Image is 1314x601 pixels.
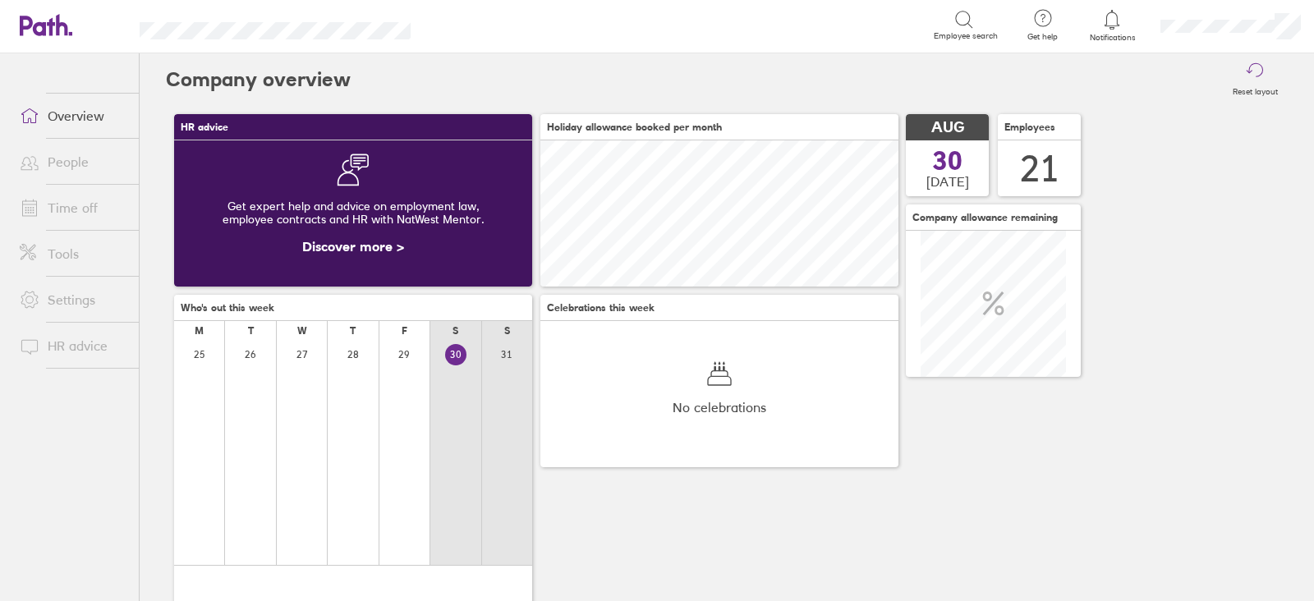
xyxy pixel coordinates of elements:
span: [DATE] [926,174,969,189]
a: Settings [7,283,139,316]
div: 21 [1020,148,1059,190]
div: T [350,325,356,337]
div: Search [455,17,497,32]
div: S [504,325,510,337]
span: AUG [931,119,964,136]
div: M [195,325,204,337]
span: Who's out this week [181,302,274,314]
div: F [402,325,407,337]
label: Reset layout [1223,82,1288,97]
a: Notifications [1086,8,1139,43]
div: T [248,325,254,337]
h2: Company overview [166,53,351,106]
span: Employee search [934,31,998,41]
span: 30 [933,148,963,174]
a: People [7,145,139,178]
a: Tools [7,237,139,270]
div: S [453,325,458,337]
a: Overview [7,99,139,132]
div: W [297,325,307,337]
span: Holiday allowance booked per month [547,122,722,133]
a: HR advice [7,329,139,362]
span: Employees [1004,122,1055,133]
span: HR advice [181,122,228,133]
span: Celebrations this week [547,302,655,314]
span: Notifications [1086,33,1139,43]
span: No celebrations [673,400,766,415]
a: Discover more > [302,238,404,255]
div: Get expert help and advice on employment law, employee contracts and HR with NatWest Mentor. [187,186,519,239]
a: Time off [7,191,139,224]
span: Get help [1016,32,1069,42]
span: Company allowance remaining [912,212,1058,223]
button: Reset layout [1223,53,1288,106]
